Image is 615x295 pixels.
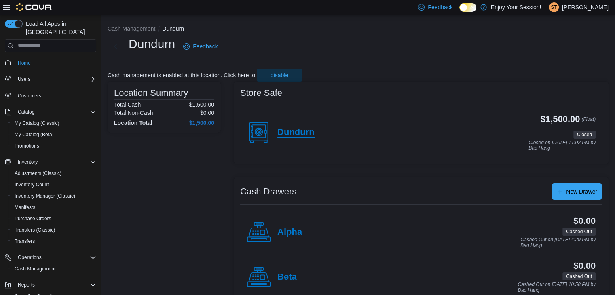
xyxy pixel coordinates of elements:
[11,130,57,139] a: My Catalog (Beta)
[8,129,99,140] button: My Catalog (Beta)
[11,169,96,178] span: Adjustments (Classic)
[11,202,38,212] a: Manifests
[16,3,52,11] img: Cova
[277,227,302,238] h4: Alpha
[18,159,38,165] span: Inventory
[2,74,99,85] button: Users
[11,214,96,223] span: Purchase Orders
[23,20,96,36] span: Load All Apps in [GEOGRAPHIC_DATA]
[566,273,592,280] span: Cashed Out
[15,120,59,126] span: My Catalog (Classic)
[15,74,96,84] span: Users
[528,140,596,151] p: Closed on [DATE] 11:02 PM by Bao Hang
[2,156,99,168] button: Inventory
[8,236,99,247] button: Transfers
[11,264,96,274] span: Cash Management
[193,42,218,51] span: Feedback
[11,191,96,201] span: Inventory Manager (Classic)
[108,25,155,32] button: Cash Management
[11,118,96,128] span: My Catalog (Classic)
[15,107,96,117] span: Catalog
[15,280,96,290] span: Reports
[8,224,99,236] button: Transfers (Classic)
[11,141,96,151] span: Promotions
[15,238,35,244] span: Transfers
[8,140,99,152] button: Promotions
[200,110,214,116] p: $0.00
[518,282,596,293] p: Cashed Out on [DATE] 10:58 PM by Bao Hang
[8,263,99,274] button: Cash Management
[15,131,54,138] span: My Catalog (Beta)
[15,157,96,167] span: Inventory
[189,120,214,126] h4: $1,500.00
[108,72,255,78] p: Cash management is enabled at this location. Click here to
[11,236,38,246] a: Transfers
[18,254,42,261] span: Operations
[566,228,592,235] span: Cashed Out
[459,3,476,12] input: Dark Mode
[566,188,597,196] span: New Drawer
[551,2,557,12] span: ST
[15,204,35,211] span: Manifests
[15,91,96,101] span: Customers
[552,183,602,200] button: New Drawer
[15,58,34,68] a: Home
[15,227,55,233] span: Transfers (Classic)
[520,237,596,248] p: Cashed Out on [DATE] 4:29 PM by Bao Hang
[240,88,282,98] h3: Store Safe
[562,228,596,236] span: Cashed Out
[491,2,541,12] p: Enjoy Your Session!
[541,114,580,124] h3: $1,500.00
[15,265,55,272] span: Cash Management
[581,114,596,129] p: (Float)
[562,2,609,12] p: [PERSON_NAME]
[15,91,44,101] a: Customers
[15,170,61,177] span: Adjustments (Classic)
[15,58,96,68] span: Home
[8,118,99,129] button: My Catalog (Classic)
[277,272,297,282] h4: Beta
[11,141,42,151] a: Promotions
[11,169,65,178] a: Adjustments (Classic)
[573,216,596,226] h3: $0.00
[2,252,99,263] button: Operations
[573,261,596,271] h3: $0.00
[11,118,63,128] a: My Catalog (Classic)
[2,90,99,101] button: Customers
[15,253,45,262] button: Operations
[18,76,30,82] span: Users
[162,25,184,32] button: Dundurn
[18,109,34,115] span: Catalog
[15,143,39,149] span: Promotions
[18,93,41,99] span: Customers
[189,101,214,108] p: $1,500.00
[8,190,99,202] button: Inventory Manager (Classic)
[2,279,99,291] button: Reports
[11,225,96,235] span: Transfers (Classic)
[562,272,596,280] span: Cashed Out
[15,181,49,188] span: Inventory Count
[15,193,75,199] span: Inventory Manager (Classic)
[573,131,596,139] span: Closed
[271,71,288,79] span: disable
[11,191,78,201] a: Inventory Manager (Classic)
[8,213,99,224] button: Purchase Orders
[18,60,31,66] span: Home
[114,110,153,116] h6: Total Non-Cash
[277,127,315,138] h4: Dundurn
[577,131,592,138] span: Closed
[15,157,41,167] button: Inventory
[15,107,38,117] button: Catalog
[2,57,99,69] button: Home
[11,236,96,246] span: Transfers
[180,38,221,55] a: Feedback
[549,2,559,12] div: Shannon Thompson
[114,120,152,126] h4: Location Total
[15,280,38,290] button: Reports
[108,38,124,55] button: Next
[8,168,99,179] button: Adjustments (Classic)
[11,202,96,212] span: Manifests
[15,253,96,262] span: Operations
[15,215,51,222] span: Purchase Orders
[2,106,99,118] button: Catalog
